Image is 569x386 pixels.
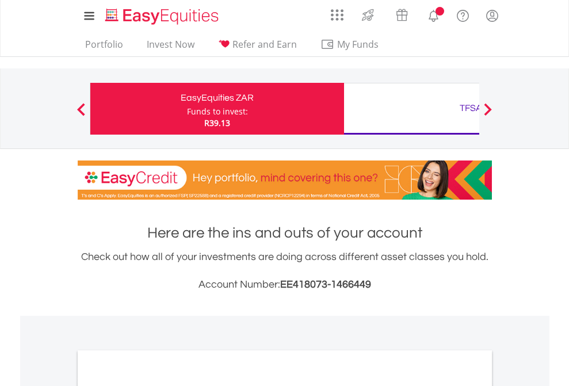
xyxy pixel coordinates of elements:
h3: Account Number: [78,277,492,293]
a: Refer and Earn [213,39,301,56]
img: thrive-v2.svg [358,6,377,24]
span: R39.13 [204,117,230,128]
a: Vouchers [385,3,419,24]
div: Check out how all of your investments are doing across different asset classes you hold. [78,249,492,293]
span: Refer and Earn [232,38,297,51]
span: My Funds [320,37,396,52]
img: grid-menu-icon.svg [331,9,343,21]
button: Previous [70,109,93,120]
div: EasyEquities ZAR [97,90,337,106]
a: FAQ's and Support [448,3,478,26]
button: Next [476,109,499,120]
a: Invest Now [142,39,199,56]
a: AppsGrid [323,3,351,21]
h1: Here are the ins and outs of your account [78,223,492,243]
img: vouchers-v2.svg [392,6,411,24]
span: EE418073-1466449 [280,279,371,290]
img: EasyEquities_Logo.png [103,7,223,26]
a: Home page [101,3,223,26]
img: EasyCredit Promotion Banner [78,160,492,200]
a: Portfolio [81,39,128,56]
div: Funds to invest: [187,106,248,117]
a: Notifications [419,3,448,26]
a: My Profile [478,3,507,28]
